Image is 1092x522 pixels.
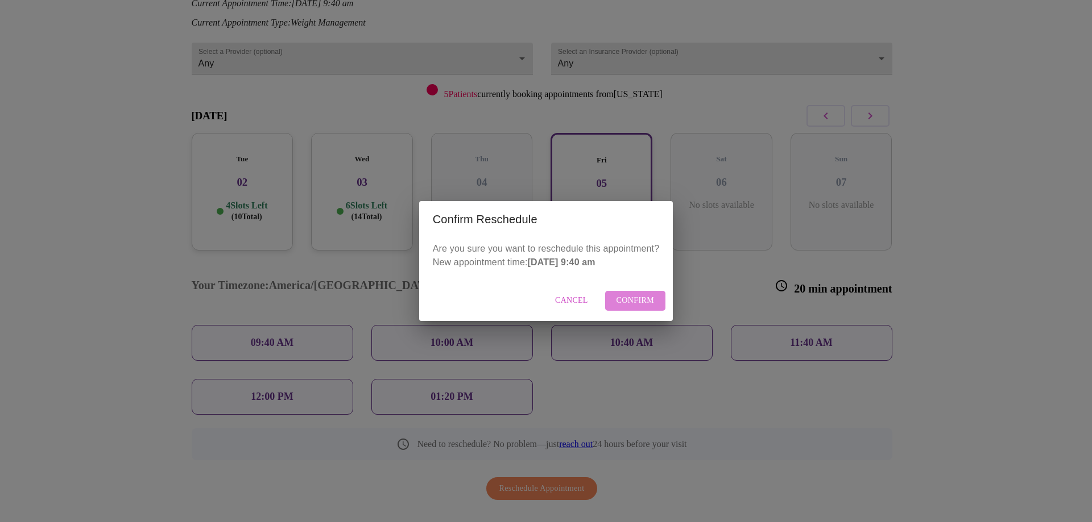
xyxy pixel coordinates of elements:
p: Are you sure you want to reschedule this appointment? New appointment time: [433,242,659,269]
h2: Confirm Reschedule [433,210,659,228]
button: Cancel [544,291,599,311]
strong: [DATE] 9:40 am [528,257,595,267]
span: Confirm [617,294,655,308]
span: Cancel [555,294,588,308]
button: Confirm [605,291,666,311]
